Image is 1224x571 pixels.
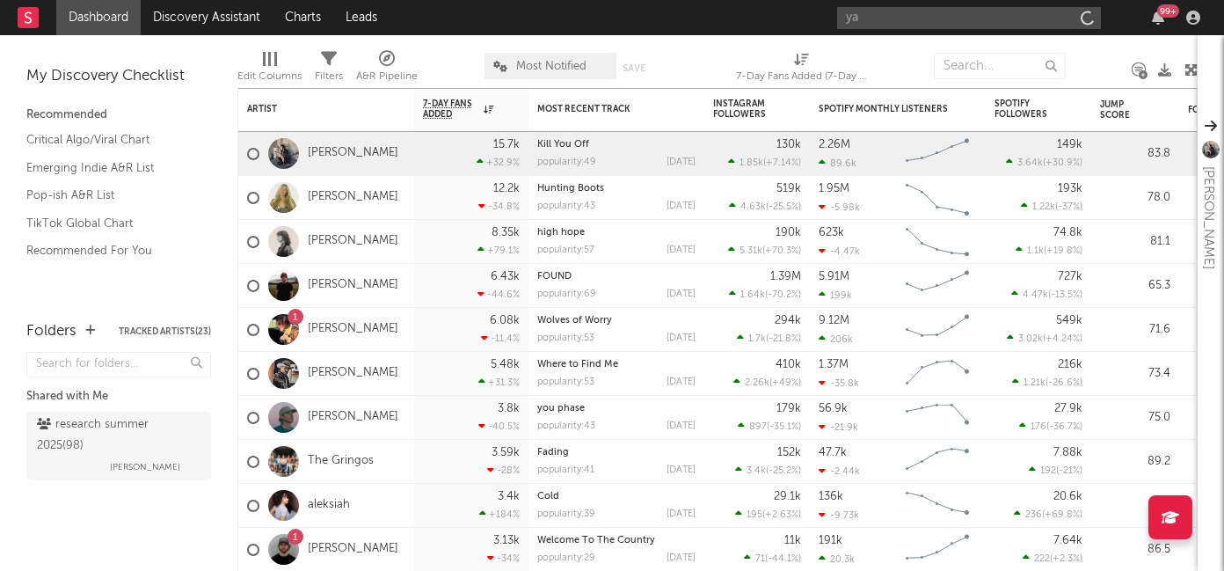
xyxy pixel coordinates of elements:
div: 27.9k [1054,403,1082,414]
span: -35.1 % [769,422,798,432]
div: +184 % [479,509,520,520]
div: Most Recent Track [537,104,669,114]
a: [PERSON_NAME] [308,366,398,381]
span: 1.85k [739,158,763,168]
span: 1.7k [748,334,766,344]
div: Cold [537,492,696,501]
div: ( ) [1011,289,1082,300]
svg: Chart title [898,352,977,396]
span: -25.2 % [769,466,798,476]
div: ( ) [1019,421,1082,432]
div: 71.6 [1100,319,1170,340]
div: -28 % [487,465,520,476]
span: 5.31k [739,246,762,256]
span: [PERSON_NAME] [110,457,180,478]
a: research summer 2025(98)[PERSON_NAME] [26,412,211,480]
svg: Chart title [898,264,977,308]
div: ( ) [744,553,801,564]
a: [PERSON_NAME] [308,322,398,337]
span: -21.8 % [769,334,798,344]
div: Spotify Followers [994,99,1056,120]
div: 549k [1056,315,1082,326]
div: 83.8 [1100,143,1170,165]
span: +70.3 % [765,246,798,256]
div: 216k [1058,359,1082,370]
div: 12.2k [493,183,520,194]
div: 1.39M [770,271,801,282]
a: Emerging Indie A&R List [26,158,193,178]
div: A&R Pipeline [356,44,418,95]
a: Kill You Off [537,140,589,150]
div: popularity: 29 [537,553,595,563]
div: FOUND [537,272,696,282]
input: Search for folders... [26,352,211,377]
span: 1.22k [1032,202,1055,212]
div: you phase [537,404,696,414]
div: 410k [776,359,801,370]
div: ( ) [728,245,801,256]
div: +32.9 % [477,157,520,168]
div: ( ) [733,377,801,388]
div: 20.6k [1053,491,1082,502]
div: Where to Find Me [537,360,696,370]
svg: Chart title [898,220,977,264]
div: [DATE] [667,201,696,211]
div: 81.2 [1100,495,1170,516]
div: Hunting Boots [537,184,696,194]
a: [PERSON_NAME] [308,542,398,557]
div: 1.95M [819,183,849,194]
a: Critical Algo/Viral Chart [26,130,193,150]
span: 3.64k [1017,158,1043,168]
div: Filters [315,44,343,95]
svg: Chart title [898,176,977,220]
div: 7-Day Fans Added (7-Day Fans Added) [736,66,868,87]
div: -21.9k [819,421,858,433]
div: 179k [776,403,801,414]
div: +79.1 % [477,245,520,256]
div: 56.9k [819,403,848,414]
span: -26.6 % [1048,378,1080,388]
div: Jump Score [1100,99,1144,121]
button: 99+ [1152,11,1164,25]
div: [DATE] [667,465,696,475]
div: 75.0 [1100,407,1170,428]
div: 199k [819,289,852,301]
div: 623k [819,227,844,238]
div: 8.35k [492,227,520,238]
div: research summer 2025 ( 98 ) [37,414,196,457]
a: Where to Find Me [537,360,618,370]
div: 206k [819,333,853,345]
span: 3.02k [1018,334,1043,344]
span: +49 % [772,378,798,388]
div: popularity: 41 [537,465,594,475]
div: -34 % [487,553,520,564]
div: Edit Columns [237,44,302,95]
div: ( ) [1023,553,1082,564]
div: -35.8k [819,377,859,389]
div: 294k [775,315,801,326]
a: Cold [537,492,559,501]
span: 1.21k [1024,378,1045,388]
span: -25.5 % [769,202,798,212]
div: ( ) [1007,333,1082,344]
a: FOUND [537,272,572,282]
div: 73.4 [1100,363,1170,384]
div: My Discovery Checklist [26,66,211,87]
div: popularity: 43 [537,421,595,431]
div: 47.7k [819,447,847,458]
div: 3.13k [493,535,520,546]
div: ( ) [1021,201,1082,212]
div: Artist [247,104,379,114]
div: -9.73k [819,509,859,521]
div: Spotify Monthly Listeners [819,104,951,114]
div: 6.43k [491,271,520,282]
div: [PERSON_NAME] [1198,166,1219,269]
div: ( ) [1029,465,1082,476]
span: -13.5 % [1051,290,1080,300]
div: ( ) [728,157,801,168]
div: ( ) [737,333,801,344]
div: popularity: 57 [537,245,594,255]
div: Folders [26,321,76,342]
div: ( ) [729,201,801,212]
div: ( ) [1006,157,1082,168]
